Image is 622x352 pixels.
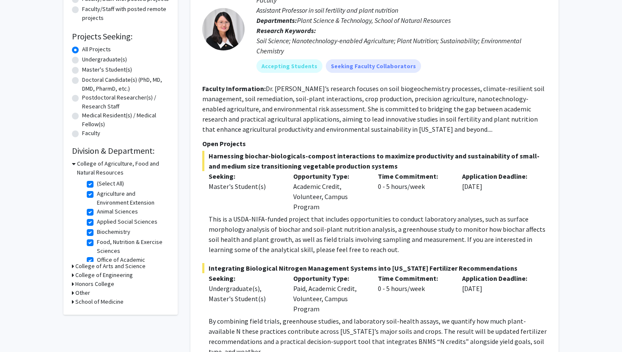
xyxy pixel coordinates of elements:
[287,171,372,212] div: Academic Credit, Volunteer, Campus Program
[75,271,133,280] h3: College of Engineering
[97,189,167,207] label: Agriculture and Environment Extension
[75,297,124,306] h3: School of Medicine
[462,171,534,181] p: Application Deadline:
[202,263,547,273] span: Integrating Biological Nitrogen Management Systems into [US_STATE] Fertilizer Recommendations
[97,207,138,216] label: Animal Sciences
[293,273,365,283] p: Opportunity Type:
[287,273,372,314] div: Paid, Academic Credit, Volunteer, Campus Program
[82,93,169,111] label: Postdoctoral Researcher(s) / Research Staff
[256,26,316,35] b: Research Keywords:
[82,45,111,54] label: All Projects
[77,159,169,177] h3: College of Agriculture, Food and Natural Resources
[75,262,146,271] h3: College of Arts and Science
[209,273,281,283] p: Seeking:
[256,59,322,73] mat-chip: Accepting Students
[297,16,451,25] span: Plant Science & Technology, School of Natural Resources
[372,273,456,314] div: 0 - 5 hours/week
[209,283,281,304] div: Undergraduate(s), Master's Student(s)
[256,16,297,25] b: Departments:
[97,227,130,236] label: Biochemistry
[97,255,167,273] label: Office of Academic Programs
[209,171,281,181] p: Seeking:
[378,171,450,181] p: Time Commitment:
[293,171,365,181] p: Opportunity Type:
[75,288,90,297] h3: Other
[82,55,127,64] label: Undergraduate(s)
[97,238,167,255] label: Food, Nutrition & Exercise Sciences
[82,5,169,22] label: Faculty/Staff with posted remote projects
[462,273,534,283] p: Application Deadline:
[72,31,169,42] h2: Projects Seeking:
[209,181,281,191] div: Master's Student(s)
[202,84,545,133] fg-read-more: Dr. [PERSON_NAME]’s research focuses on soil biogeochemistry processes, climate-resilient soil ma...
[456,171,540,212] div: [DATE]
[256,5,547,15] p: Assistant Professor in soil fertility and plant nutrition
[82,129,100,138] label: Faculty
[456,273,540,314] div: [DATE]
[72,146,169,156] h2: Division & Department:
[75,280,114,288] h3: Honors College
[372,171,456,212] div: 0 - 5 hours/week
[97,179,124,188] label: (Select All)
[202,139,547,149] p: Open Projects
[82,65,132,74] label: Master's Student(s)
[326,59,421,73] mat-chip: Seeking Faculty Collaborators
[202,84,266,93] b: Faculty Information:
[6,314,36,346] iframe: Chat
[82,75,169,93] label: Doctoral Candidate(s) (PhD, MD, DMD, PharmD, etc.)
[82,111,169,129] label: Medical Resident(s) / Medical Fellow(s)
[202,151,547,171] span: Harnessing biochar-biologicals-compost interactions to maximize productivity and sustainability o...
[256,36,547,56] div: Soil Science; Nanotechnology-enabled Agriculture; Plant Nutrition; Sustainability; Environmental ...
[378,273,450,283] p: Time Commitment:
[209,214,547,255] p: This is a USDA-NIFA-funded project that includes opportunities to conduct laboratory analyses, su...
[97,217,157,226] label: Applied Social Sciences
